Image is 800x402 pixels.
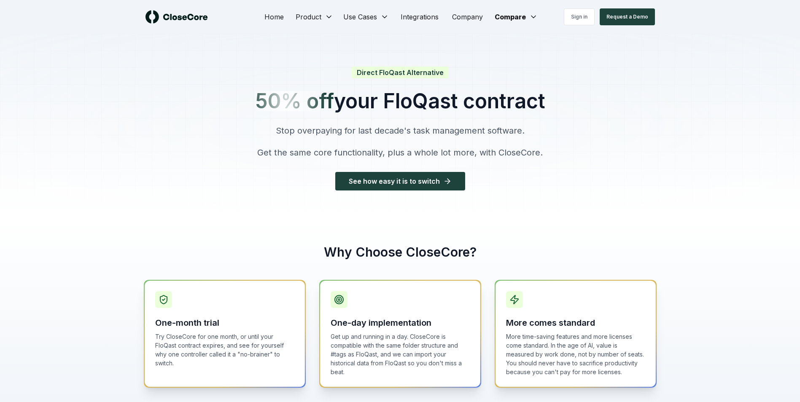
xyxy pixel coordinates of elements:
[445,8,490,25] a: Company
[331,332,470,376] p: Get up and running in a day. CloseCore is compatible with the same folder structure and #tags as ...
[564,8,595,25] a: Sign in
[338,8,394,25] button: Use Cases
[255,147,545,158] p: Get the same core functionality, plus a whole lot more, with CloseCore.
[145,10,208,24] img: logo
[490,8,543,25] button: Compare
[506,332,645,376] p: More time-saving features and more licenses come standard. In the age of AI, value is measured by...
[155,317,294,329] h3: One-month trial
[255,91,545,111] h1: your FloQast contract
[352,67,449,78] span: Direct FloQast Alternative
[343,12,377,22] span: Use Cases
[144,244,657,260] h2: Why Choose CloseCore?
[296,12,321,22] span: Product
[155,332,294,367] p: Try CloseCore for one month, or until your FloQast contract expires, and see for yourself why one...
[331,317,470,329] h3: One-day implementation
[394,8,445,25] a: Integrations
[255,91,334,111] span: 50% off
[291,8,338,25] button: Product
[258,8,291,25] a: Home
[255,125,545,137] p: Stop overpaying for last decade's task management software.
[495,12,526,22] span: Compare
[335,172,465,190] button: See how easy it is to switch
[506,317,645,329] h3: More comes standard
[600,8,655,25] button: Request a Demo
